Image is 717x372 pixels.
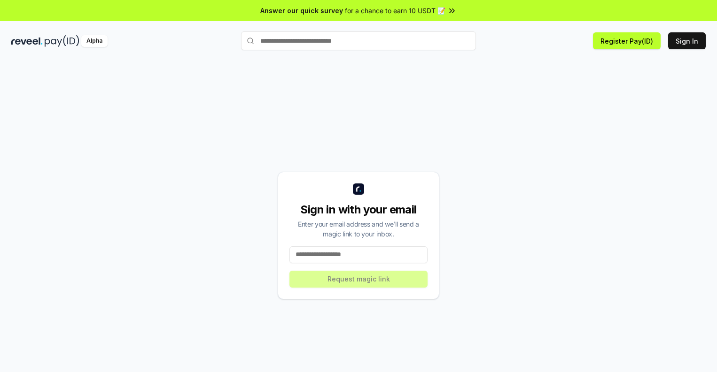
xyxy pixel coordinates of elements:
div: Sign in with your email [289,202,428,217]
span: Answer our quick survey [260,6,343,15]
button: Sign In [668,32,706,49]
button: Register Pay(ID) [593,32,661,49]
img: pay_id [45,35,79,47]
img: logo_small [353,183,364,195]
div: Enter your email address and we’ll send a magic link to your inbox. [289,219,428,239]
span: for a chance to earn 10 USDT 📝 [345,6,445,15]
img: reveel_dark [11,35,43,47]
div: Alpha [81,35,108,47]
